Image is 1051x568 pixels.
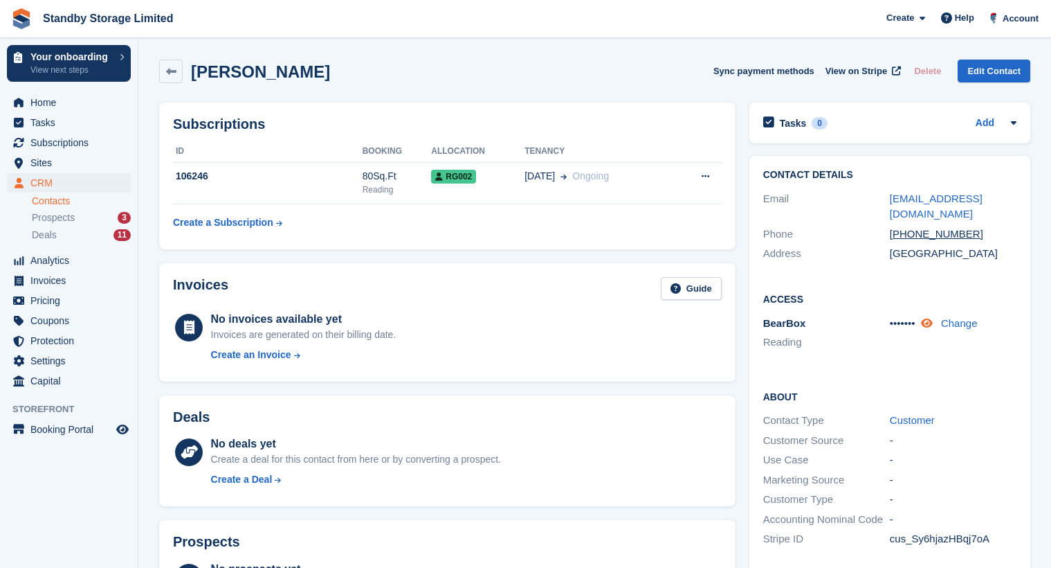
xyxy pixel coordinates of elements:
[763,413,890,429] div: Contact Type
[30,153,113,172] span: Sites
[890,531,1016,547] div: cus_Sy6hjazHBqj7oA
[30,133,113,152] span: Subscriptions
[211,472,501,487] a: Create a Deal
[763,472,890,488] div: Marketing Source
[886,11,914,25] span: Create
[30,113,113,132] span: Tasks
[173,210,282,236] a: Create a Subscription
[30,52,113,62] p: Your onboarding
[763,246,890,262] div: Address
[7,251,131,270] a: menu
[37,7,179,30] a: Standby Storage Limited
[173,141,363,163] th: ID
[30,251,113,270] span: Analytics
[431,141,524,163] th: Allocation
[763,170,1016,181] h2: Contact Details
[211,348,396,362] a: Create an Invoice
[812,117,828,130] div: 0
[363,184,432,196] div: Reading
[908,60,947,82] button: Delete
[431,170,476,184] span: RG002
[7,113,131,132] a: menu
[890,512,1016,528] div: -
[890,317,915,329] span: •••••••
[211,328,396,342] div: Invoices are generated on their billing date.
[363,141,432,163] th: Booking
[7,93,131,112] a: menu
[30,93,113,112] span: Home
[713,60,814,82] button: Sync payment methods
[30,291,113,310] span: Pricing
[7,291,131,310] a: menu
[890,414,935,426] a: Customer
[7,173,131,193] a: menu
[11,8,32,29] img: stora-icon-8386f47178a22dfd0bd8f6a31ec36ba5ce8667c1dd55bd0f319d3a0aa187defe.svg
[173,215,273,230] div: Create a Subscription
[32,211,75,224] span: Prospects
[32,195,131,208] a: Contacts
[7,133,131,152] a: menu
[30,371,113,391] span: Capital
[32,229,57,242] span: Deals
[763,317,806,329] span: BearBox
[211,348,291,362] div: Create an Invoice
[7,371,131,391] a: menu
[1003,12,1039,26] span: Account
[211,436,501,452] div: No deals yet
[572,170,609,181] span: Ongoing
[820,60,904,82] a: View on Stripe
[12,402,138,416] span: Storefront
[30,173,113,193] span: CRM
[32,228,131,242] a: Deals 11
[173,169,363,184] div: 106246
[7,311,131,330] a: menu
[763,531,890,547] div: Stripe ID
[661,277,722,300] a: Guide
[7,420,131,439] a: menu
[890,472,1016,488] div: -
[890,193,983,220] a: [EMAIL_ADDRESS][DOMAIN_NAME]
[30,311,113,330] span: Coupons
[7,271,131,290] a: menu
[173,409,210,425] h2: Deals
[941,317,978,329] a: Change
[763,452,890,468] div: Use Case
[7,351,131,371] a: menu
[191,62,330,81] h2: [PERSON_NAME]
[7,331,131,350] a: menu
[890,228,995,240] a: [PHONE_NUMBER]
[524,169,555,184] span: [DATE]
[763,389,1016,403] h2: About
[763,292,1016,305] h2: Access
[173,534,240,550] h2: Prospects
[30,271,113,290] span: Invoices
[114,421,131,438] a: Preview store
[113,229,131,241] div: 11
[958,60,1030,82] a: Edit Contact
[30,420,113,439] span: Booking Portal
[173,277,228,300] h2: Invoices
[30,64,113,76] p: View next steps
[763,335,890,350] li: Reading
[763,191,890,222] div: Email
[890,246,1016,262] div: [GEOGRAPHIC_DATA]
[30,351,113,371] span: Settings
[32,211,131,225] a: Prospects 3
[524,141,671,163] th: Tenancy
[780,117,807,130] h2: Tasks
[976,116,994,132] a: Add
[890,452,1016,468] div: -
[363,169,432,184] div: 80Sq.Ft
[987,11,1000,25] img: Glenn Fisher
[173,116,722,132] h2: Subscriptions
[890,492,1016,508] div: -
[30,331,113,350] span: Protection
[763,227,890,242] div: Phone
[7,153,131,172] a: menu
[7,45,131,82] a: Your onboarding View next steps
[211,452,501,467] div: Create a deal for this contact from here or by converting a prospect.
[955,11,974,25] span: Help
[763,433,890,449] div: Customer Source
[211,311,396,328] div: No invoices available yet
[890,433,1016,449] div: -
